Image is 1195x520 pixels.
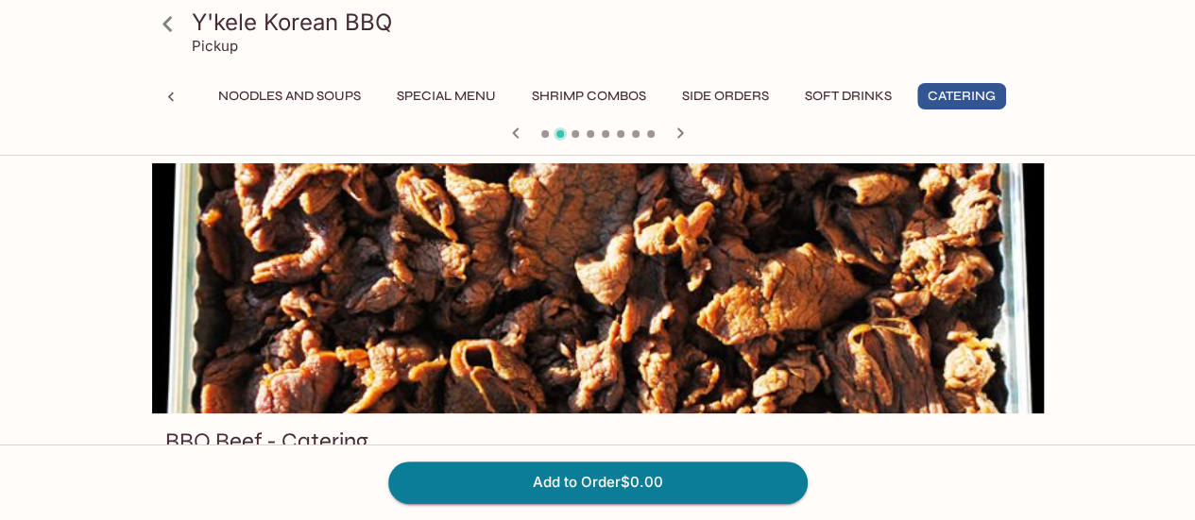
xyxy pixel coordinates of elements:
[388,461,808,503] button: Add to Order$0.00
[192,37,238,55] p: Pickup
[521,83,657,109] button: Shrimp Combos
[386,83,506,109] button: Special Menu
[152,163,1044,413] div: BBQ Beef - Catering
[192,8,1036,37] h3: Y'kele Korean BBQ
[165,427,368,456] h3: BBQ Beef - Catering
[672,83,779,109] button: Side Orders
[794,83,902,109] button: Soft Drinks
[917,83,1006,109] button: Catering
[208,83,371,109] button: Noodles and Soups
